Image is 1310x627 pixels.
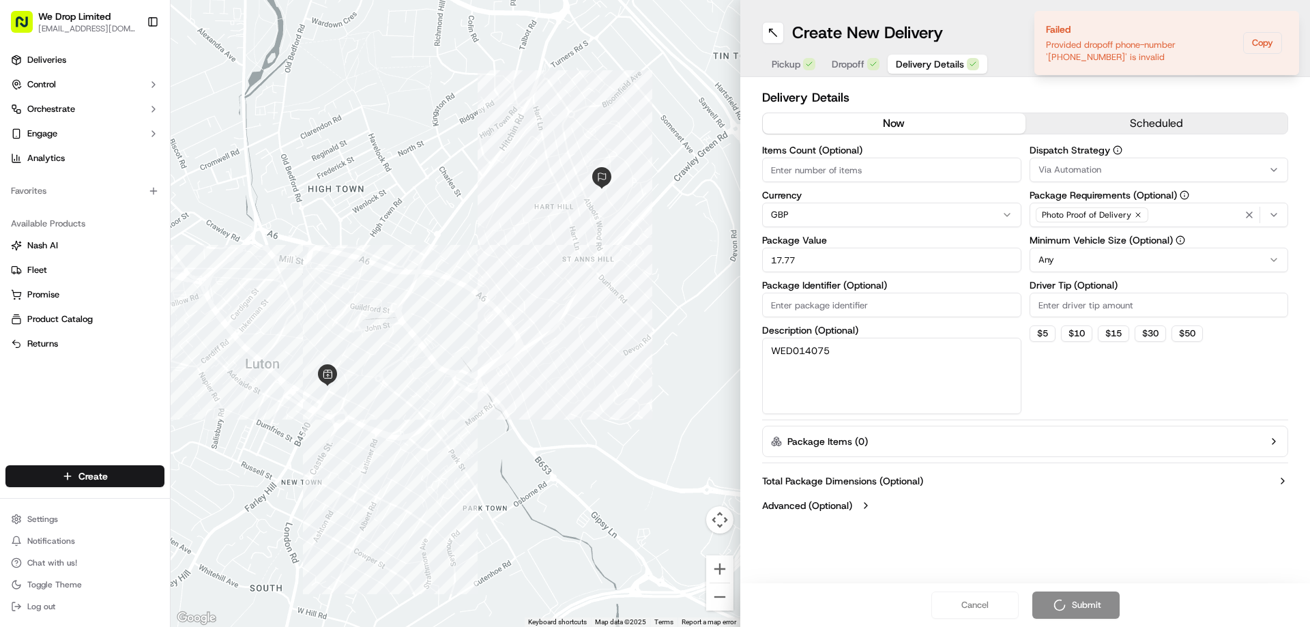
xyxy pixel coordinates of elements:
[27,536,75,546] span: Notifications
[762,145,1021,155] label: Items Count (Optional)
[1176,235,1185,245] button: Minimum Vehicle Size (Optional)
[14,306,25,317] div: 📗
[1098,325,1129,342] button: $15
[27,579,82,590] span: Toggle Theme
[96,338,165,349] a: Powered byPylon
[110,300,224,324] a: 💻API Documentation
[27,338,58,350] span: Returns
[78,469,108,483] span: Create
[42,248,111,259] span: [PERSON_NAME]
[763,113,1025,134] button: now
[5,553,164,572] button: Chat with us!
[27,249,38,260] img: 1736555255976-a54dd68f-1ca7-489b-9aae-adbdc363a1c4
[5,235,164,257] button: Nash AI
[5,284,164,306] button: Promise
[14,130,38,155] img: 1736555255976-a54dd68f-1ca7-489b-9aae-adbdc363a1c4
[129,305,219,319] span: API Documentation
[1030,293,1289,317] input: Enter driver tip amount
[762,499,852,512] label: Advanced (Optional)
[1030,145,1289,155] label: Dispatch Strategy
[14,177,91,188] div: Past conversations
[5,49,164,71] a: Deliveries
[232,134,248,151] button: Start new chat
[27,305,104,319] span: Knowledge Base
[27,264,47,276] span: Fleet
[1046,23,1238,36] div: Failed
[1046,39,1238,63] div: Provided dropoff phone-number '[PHONE_NUMBER]' is invalid
[1171,325,1203,342] button: $50
[5,575,164,594] button: Toggle Theme
[8,300,110,324] a: 📗Knowledge Base
[191,212,219,222] span: [DATE]
[14,199,35,220] img: Dianne Alexi Soriano
[1113,145,1122,155] button: Dispatch Strategy
[762,235,1021,245] label: Package Value
[5,147,164,169] a: Analytics
[27,557,77,568] span: Chat with us!
[27,313,93,325] span: Product Catalog
[27,212,38,223] img: 1736555255976-a54dd68f-1ca7-489b-9aae-adbdc363a1c4
[27,514,58,525] span: Settings
[792,22,943,44] h1: Create New Delivery
[787,435,868,448] label: Package Items ( 0 )
[762,474,923,488] label: Total Package Dimensions (Optional)
[706,583,733,611] button: Zoom out
[38,10,111,23] button: We Drop Limited
[1025,113,1288,134] button: scheduled
[61,144,188,155] div: We're available if you need us!
[174,609,219,627] a: Open this area in Google Maps (opens a new window)
[11,264,159,276] a: Fleet
[11,289,159,301] a: Promise
[762,158,1021,182] input: Enter number of items
[1243,32,1282,54] button: Copy
[1042,209,1131,220] span: Photo Proof of Delivery
[1135,325,1166,342] button: $30
[11,239,159,252] a: Nash AI
[762,190,1021,200] label: Currency
[772,57,800,71] span: Pickup
[27,54,66,66] span: Deliveries
[762,474,1288,488] button: Total Package Dimensions (Optional)
[762,338,1021,414] textarea: WED014075
[1030,158,1289,182] button: Via Automation
[5,180,164,202] div: Favorites
[1038,164,1101,176] span: Via Automation
[42,212,181,222] span: [PERSON_NAME] [PERSON_NAME]
[762,499,1288,512] button: Advanced (Optional)
[1030,325,1056,342] button: $5
[832,57,864,71] span: Dropoff
[1180,190,1189,200] button: Package Requirements (Optional)
[14,55,248,76] p: Welcome 👋
[682,618,736,626] a: Report a map error
[136,338,165,349] span: Pylon
[121,248,149,259] span: [DATE]
[27,601,55,612] span: Log out
[762,325,1021,335] label: Description (Optional)
[1061,325,1092,342] button: $10
[654,618,673,626] a: Terms (opens in new tab)
[5,259,164,281] button: Fleet
[38,23,136,34] button: [EMAIL_ADDRESS][DOMAIN_NAME]
[113,248,118,259] span: •
[1030,203,1289,227] button: Photo Proof of Delivery
[29,130,53,155] img: 9188753566659_6852d8bf1fb38e338040_72.png
[5,308,164,330] button: Product Catalog
[5,74,164,96] button: Control
[184,212,188,222] span: •
[595,618,646,626] span: Map data ©2025
[212,175,248,191] button: See all
[27,103,75,115] span: Orchestrate
[762,426,1288,457] button: Package Items (0)
[5,98,164,120] button: Orchestrate
[5,465,164,487] button: Create
[896,57,964,71] span: Delivery Details
[11,313,159,325] a: Product Catalog
[5,333,164,355] button: Returns
[528,617,587,627] button: Keyboard shortcuts
[27,128,57,140] span: Engage
[174,609,219,627] img: Google
[1030,235,1289,245] label: Minimum Vehicle Size (Optional)
[14,235,35,257] img: Masood Aslam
